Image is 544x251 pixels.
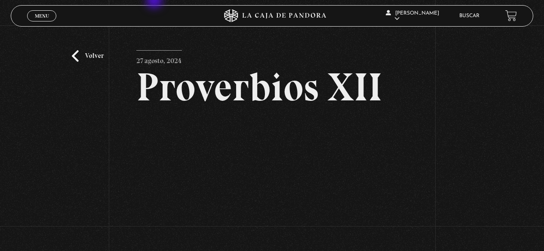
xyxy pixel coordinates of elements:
[136,67,408,107] h2: Proverbios XII
[459,13,479,18] a: Buscar
[72,50,104,62] a: Volver
[136,50,182,67] p: 27 agosto, 2024
[35,13,49,18] span: Menu
[505,10,517,21] a: View your shopping cart
[386,11,439,21] span: [PERSON_NAME]
[32,20,52,26] span: Cerrar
